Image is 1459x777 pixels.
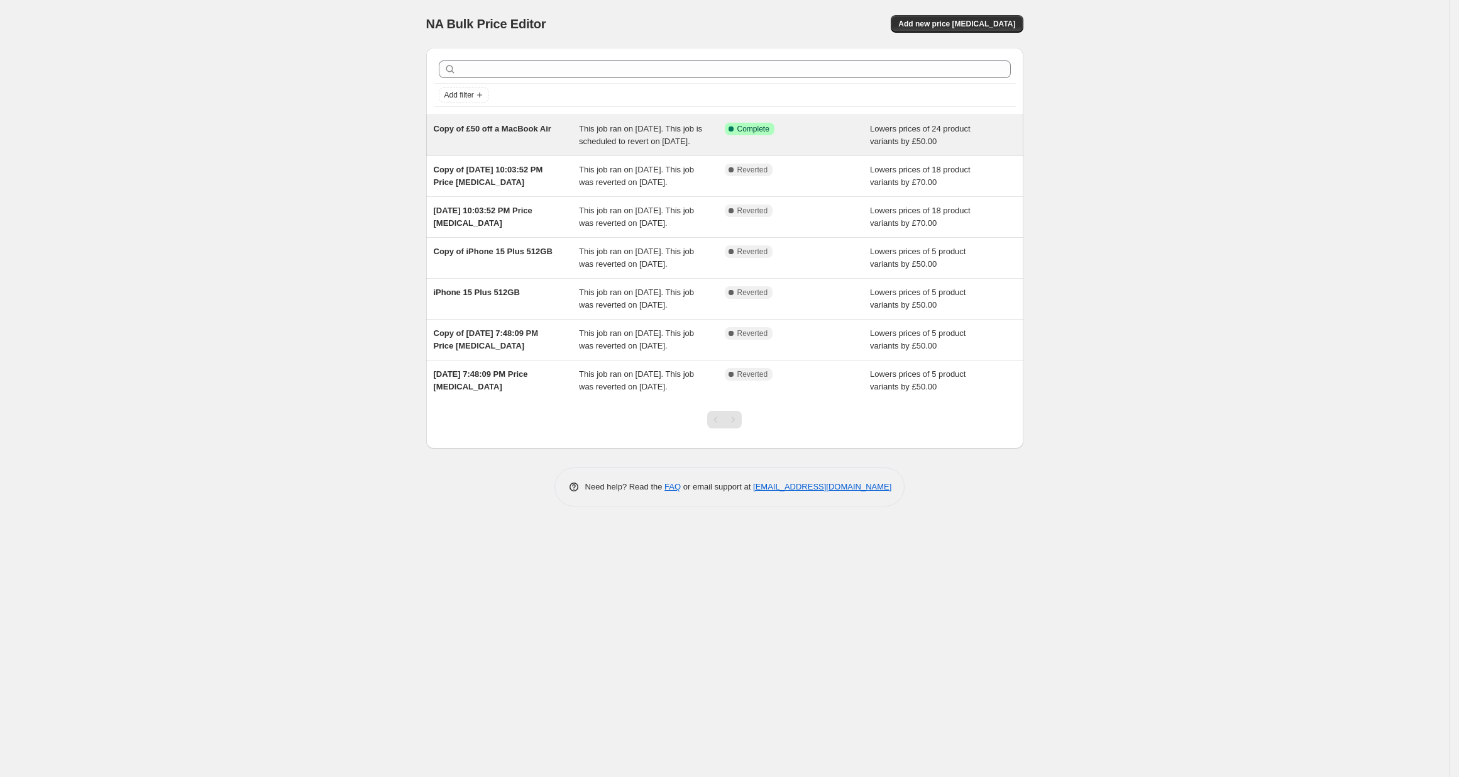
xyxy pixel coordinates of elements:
[585,482,665,491] span: Need help? Read the
[434,124,551,133] span: Copy of £50 off a MacBook Air
[870,124,971,146] span: Lowers prices of 24 product variants by £50.00
[737,124,769,134] span: Complete
[434,288,520,297] span: iPhone 15 Plus 512GB
[737,165,768,175] span: Reverted
[737,328,768,338] span: Reverted
[737,247,768,257] span: Reverted
[681,482,753,491] span: or email support at
[707,411,742,428] nav: Pagination
[579,124,702,146] span: This job ran on [DATE]. This job is scheduled to revert on [DATE].
[434,247,553,256] span: Copy of iPhone 15 Plus 512GB
[434,369,528,391] span: [DATE] 7:48:09 PM Price [MEDICAL_DATA]
[579,206,694,228] span: This job ran on [DATE]. This job was reverted on [DATE].
[579,247,694,269] span: This job ran on [DATE]. This job was reverted on [DATE].
[737,288,768,298] span: Reverted
[870,206,971,228] span: Lowers prices of 18 product variants by £70.00
[439,87,489,103] button: Add filter
[737,369,768,379] span: Reverted
[737,206,768,216] span: Reverted
[434,165,543,187] span: Copy of [DATE] 10:03:52 PM Price [MEDICAL_DATA]
[753,482,891,491] a: [EMAIL_ADDRESS][DOMAIN_NAME]
[579,165,694,187] span: This job ran on [DATE]. This job was reverted on [DATE].
[898,19,1015,29] span: Add new price [MEDICAL_DATA]
[870,288,966,310] span: Lowers prices of 5 product variants by £50.00
[444,90,474,100] span: Add filter
[870,328,966,350] span: Lowers prices of 5 product variants by £50.00
[870,165,971,187] span: Lowers prices of 18 product variants by £70.00
[891,15,1023,33] button: Add new price [MEDICAL_DATA]
[434,206,532,228] span: [DATE] 10:03:52 PM Price [MEDICAL_DATA]
[870,247,966,269] span: Lowers prices of 5 product variants by £50.00
[426,17,546,31] span: NA Bulk Price Editor
[579,328,694,350] span: This job ran on [DATE]. This job was reverted on [DATE].
[579,288,694,310] span: This job ran on [DATE]. This job was reverted on [DATE].
[579,369,694,391] span: This job ran on [DATE]. This job was reverted on [DATE].
[870,369,966,391] span: Lowers prices of 5 product variants by £50.00
[434,328,539,350] span: Copy of [DATE] 7:48:09 PM Price [MEDICAL_DATA]
[664,482,681,491] a: FAQ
